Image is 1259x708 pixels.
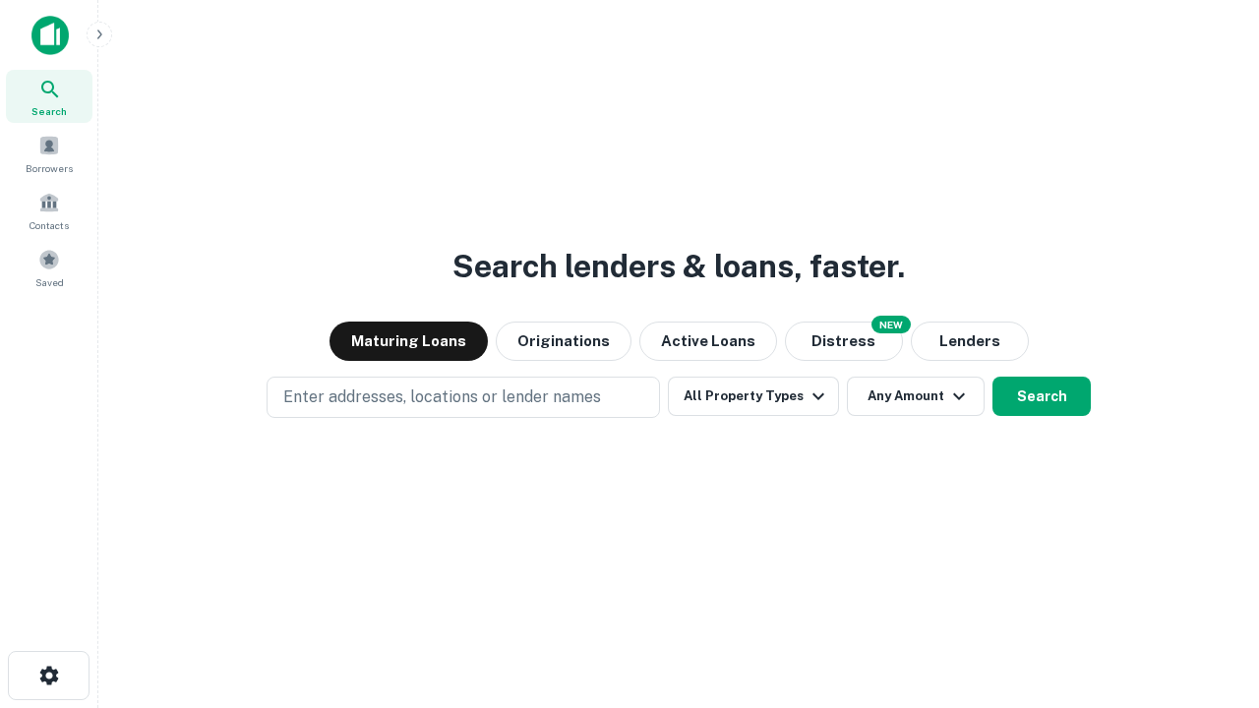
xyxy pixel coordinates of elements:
[496,322,631,361] button: Originations
[6,241,92,294] a: Saved
[31,16,69,55] img: capitalize-icon.png
[30,217,69,233] span: Contacts
[6,127,92,180] a: Borrowers
[6,70,92,123] a: Search
[452,243,905,290] h3: Search lenders & loans, faster.
[283,385,601,409] p: Enter addresses, locations or lender names
[267,377,660,418] button: Enter addresses, locations or lender names
[668,377,839,416] button: All Property Types
[785,322,903,361] button: Search distressed loans with lien and other non-mortgage details.
[31,103,67,119] span: Search
[1161,551,1259,645] iframe: Chat Widget
[6,184,92,237] a: Contacts
[992,377,1091,416] button: Search
[35,274,64,290] span: Saved
[871,316,911,333] div: NEW
[26,160,73,176] span: Borrowers
[639,322,777,361] button: Active Loans
[911,322,1029,361] button: Lenders
[330,322,488,361] button: Maturing Loans
[847,377,985,416] button: Any Amount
